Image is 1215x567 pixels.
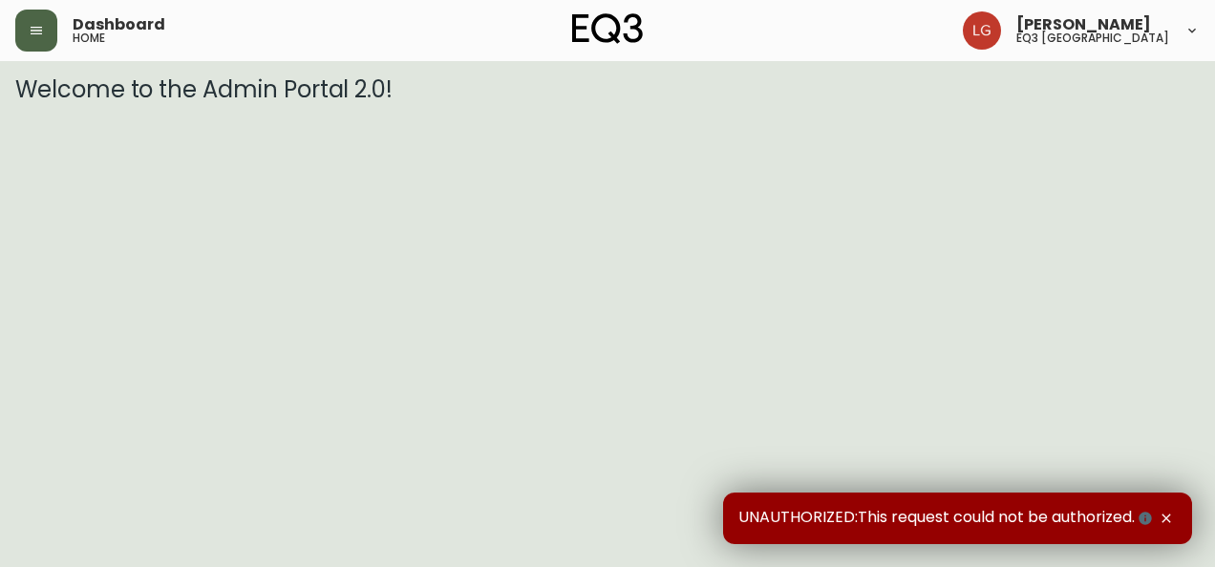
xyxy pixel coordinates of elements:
[15,76,1200,103] h3: Welcome to the Admin Portal 2.0!
[963,11,1001,50] img: da6fc1c196b8cb7038979a7df6c040e1
[1016,17,1151,32] span: [PERSON_NAME]
[73,17,165,32] span: Dashboard
[1016,32,1169,44] h5: eq3 [GEOGRAPHIC_DATA]
[572,13,643,44] img: logo
[73,32,105,44] h5: home
[738,508,1156,529] span: UNAUTHORIZED:This request could not be authorized.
